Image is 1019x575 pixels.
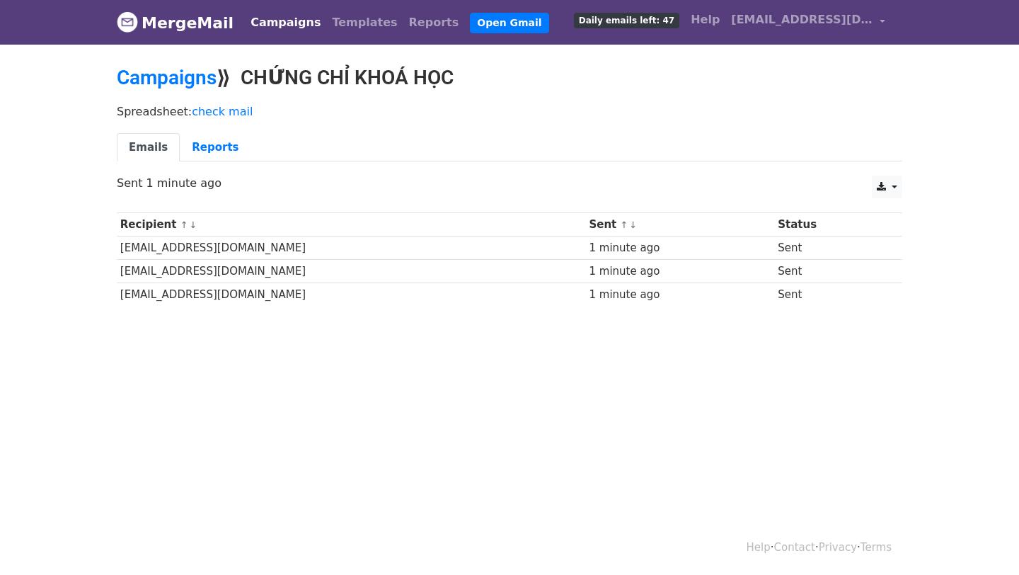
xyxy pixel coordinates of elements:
a: Help [685,6,725,34]
a: Terms [860,541,892,554]
a: Contact [774,541,815,554]
span: [EMAIL_ADDRESS][DOMAIN_NAME] [731,11,873,28]
a: ↓ [189,220,197,230]
h2: ⟫ CHỨNG CHỈ KHOÁ HỌC [117,66,902,90]
a: Reports [180,133,251,162]
td: [EMAIL_ADDRESS][DOMAIN_NAME] [117,237,586,260]
p: Sent 1 minute ago [117,176,902,190]
td: [EMAIL_ADDRESS][DOMAIN_NAME] [117,260,586,283]
div: 1 minute ago [589,263,771,280]
a: Open Gmail [470,13,548,33]
a: Privacy [819,541,857,554]
a: Campaigns [245,8,326,37]
a: Emails [117,133,180,162]
a: Help [747,541,771,554]
a: Templates [326,8,403,37]
a: ↑ [621,220,628,230]
a: Daily emails left: 47 [568,6,685,34]
a: ↑ [180,220,188,230]
td: Sent [774,260,885,283]
a: Campaigns [117,66,217,89]
a: ↓ [629,220,637,230]
a: [EMAIL_ADDRESS][DOMAIN_NAME] [725,6,891,39]
div: 1 minute ago [589,287,771,303]
p: Spreadsheet: [117,104,902,119]
img: MergeMail logo [117,11,138,33]
a: check mail [192,105,253,118]
span: Daily emails left: 47 [574,13,679,28]
th: Sent [586,213,775,237]
td: [EMAIL_ADDRESS][DOMAIN_NAME] [117,283,586,307]
div: 1 minute ago [589,240,771,256]
th: Status [774,213,885,237]
td: Sent [774,237,885,260]
a: Reports [403,8,465,37]
td: Sent [774,283,885,307]
a: MergeMail [117,8,234,38]
th: Recipient [117,213,586,237]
